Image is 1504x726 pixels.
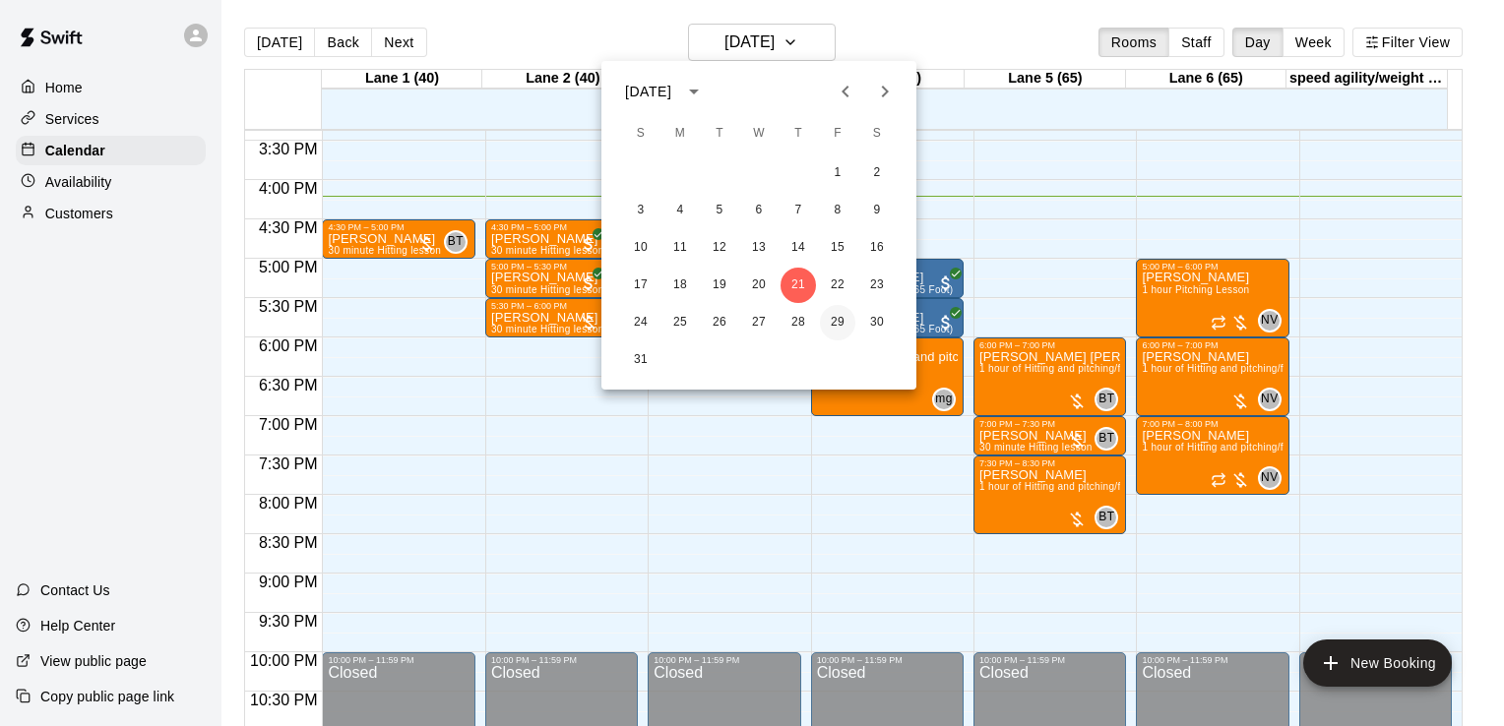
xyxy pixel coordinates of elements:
[859,155,895,191] button: 2
[820,268,855,303] button: 22
[865,72,905,111] button: Next month
[859,268,895,303] button: 23
[820,305,855,340] button: 29
[820,193,855,228] button: 8
[702,193,737,228] button: 5
[741,305,777,340] button: 27
[859,114,895,153] span: Saturday
[702,230,737,266] button: 12
[662,193,698,228] button: 4
[623,114,658,153] span: Sunday
[859,230,895,266] button: 16
[781,114,816,153] span: Thursday
[623,268,658,303] button: 17
[781,305,816,340] button: 28
[859,193,895,228] button: 9
[859,305,895,340] button: 30
[662,305,698,340] button: 25
[741,268,777,303] button: 20
[662,230,698,266] button: 11
[741,114,777,153] span: Wednesday
[623,342,658,378] button: 31
[781,230,816,266] button: 14
[623,305,658,340] button: 24
[702,114,737,153] span: Tuesday
[702,268,737,303] button: 19
[741,230,777,266] button: 13
[662,268,698,303] button: 18
[625,82,671,102] div: [DATE]
[781,268,816,303] button: 21
[702,305,737,340] button: 26
[820,230,855,266] button: 15
[623,193,658,228] button: 3
[820,114,855,153] span: Friday
[826,72,865,111] button: Previous month
[662,114,698,153] span: Monday
[623,230,658,266] button: 10
[820,155,855,191] button: 1
[741,193,777,228] button: 6
[781,193,816,228] button: 7
[677,75,711,108] button: calendar view is open, switch to year view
